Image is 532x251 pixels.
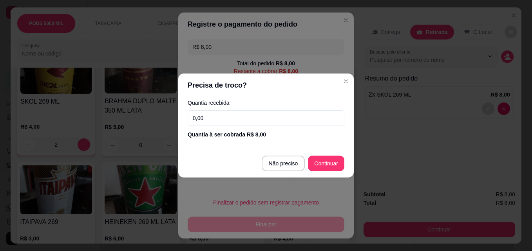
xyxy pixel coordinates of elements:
[340,75,352,88] button: Close
[178,74,354,97] header: Precisa de troco?
[188,131,344,138] div: Quantia à ser cobrada R$ 8,00
[308,156,344,171] button: Continuar
[188,100,344,106] label: Quantia recebida
[262,156,305,171] button: Não preciso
